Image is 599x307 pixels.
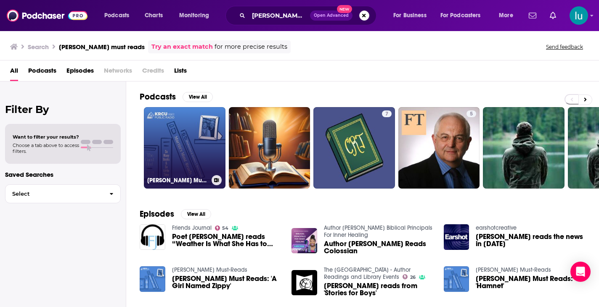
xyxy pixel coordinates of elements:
[222,226,228,230] span: 54
[466,110,476,117] a: 5
[385,110,388,118] span: 7
[179,10,209,21] span: Monitoring
[393,10,427,21] span: For Business
[570,262,591,282] div: Open Intercom Messenger
[10,64,18,81] a: All
[173,9,220,22] button: open menu
[151,42,213,52] a: Try an exact match
[324,224,432,239] a: Author Pearlie Martin Biblical Principals For Inner Healing
[403,274,416,279] a: 26
[13,142,79,154] span: Choose a tab above to access filters.
[5,191,103,197] span: Select
[98,9,140,22] button: open menu
[13,134,79,140] span: Want to filter your results?
[314,13,349,18] span: Open Advanced
[145,10,163,21] span: Charts
[324,282,434,297] span: [PERSON_NAME] reads from 'Stories for Boys'
[324,266,411,281] a: The Seattle Public Library - Author Readings and Library Events
[382,110,392,117] a: 7
[499,10,513,21] span: More
[292,228,317,254] img: Author Pearlie Martin Reads Colossian
[525,8,540,23] a: Show notifications dropdown
[292,270,317,296] img: Gregory Martin reads from 'Stories for Boys'
[140,224,165,250] img: Poet Lynn Martin reads “Weather Is What She Has to Say”
[543,43,586,50] button: Send feedback
[444,266,469,292] img: Martin's Must Reads: 'Hamnet'
[59,43,145,51] h3: [PERSON_NAME] must reads
[470,110,473,118] span: 5
[476,233,586,247] a: Steve Martin reads the news in 1991
[476,233,586,247] span: [PERSON_NAME] reads the news in [DATE]
[570,6,588,25] button: Show profile menu
[410,276,416,279] span: 26
[476,275,586,289] span: [PERSON_NAME] Must Reads: 'Hamnet'
[324,240,434,255] span: Author [PERSON_NAME] Reads Colossian
[104,64,132,81] span: Networks
[493,9,524,22] button: open menu
[140,209,174,219] h2: Episodes
[140,266,165,292] img: Martin's Must Reads: 'A Girl Named Zippy'
[144,107,225,189] a: [PERSON_NAME] Must-Reads
[435,9,493,22] button: open menu
[147,177,208,184] h3: [PERSON_NAME] Must-Reads
[172,224,212,231] a: Friends Journal
[249,9,310,22] input: Search podcasts, credits, & more...
[104,10,129,21] span: Podcasts
[7,8,87,24] img: Podchaser - Follow, Share and Rate Podcasts
[476,266,551,273] a: Martin's Must-Reads
[183,92,213,102] button: View All
[142,64,164,81] span: Credits
[233,6,384,25] div: Search podcasts, credits, & more...
[172,266,247,273] a: Martin's Must-Reads
[398,107,480,189] a: 5
[546,8,559,23] a: Show notifications dropdown
[313,107,395,189] a: 7
[324,240,434,255] a: Author Pearlie Martin Reads Colossian
[140,209,211,219] a: EpisodesView All
[139,9,168,22] a: Charts
[215,226,229,231] a: 54
[172,275,282,289] span: [PERSON_NAME] Must Reads: 'A Girl Named Zippy'
[310,10,353,21] button: Open AdvancedNew
[140,92,213,102] a: PodcastsView All
[5,184,121,203] button: Select
[440,10,481,21] span: For Podcasters
[66,64,94,81] a: Episodes
[387,9,437,22] button: open menu
[570,6,588,25] img: User Profile
[324,282,434,297] a: Gregory Martin reads from 'Stories for Boys'
[5,103,121,115] h2: Filter By
[5,171,121,178] p: Saved Searches
[444,224,469,250] img: Steve Martin reads the news in 1991
[172,233,282,247] a: Poet Lynn Martin reads “Weather Is What She Has to Say”
[181,209,211,219] button: View All
[215,42,287,52] span: for more precise results
[337,5,352,13] span: New
[172,233,282,247] span: Poet [PERSON_NAME] reads “Weather Is What She Has to Say”
[476,224,517,231] a: earshotcreative
[476,275,586,289] a: Martin's Must Reads: 'Hamnet'
[174,64,187,81] a: Lists
[570,6,588,25] span: Logged in as lusodano
[140,92,176,102] h2: Podcasts
[28,43,49,51] h3: Search
[28,64,56,81] a: Podcasts
[172,275,282,289] a: Martin's Must Reads: 'A Girl Named Zippy'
